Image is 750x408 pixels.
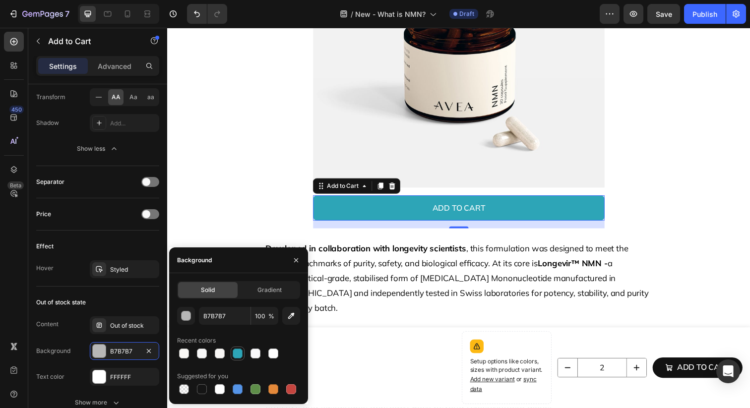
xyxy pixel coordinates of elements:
div: Hover [36,264,54,273]
div: Add to cart [271,177,325,191]
div: Beta [7,181,24,189]
div: Background [36,347,70,355]
div: Styled [110,265,157,274]
div: Suggested for you [177,372,228,381]
div: Separator [36,177,64,186]
div: Recent colors [177,336,216,345]
p: Advanced [98,61,131,71]
div: Out of stock [110,321,157,330]
div: B7B7B7 [110,347,139,356]
span: Save [656,10,672,18]
div: Out of stock state [36,298,86,307]
span: / [351,9,353,19]
div: Show more [75,398,121,408]
p: Settings [49,61,77,71]
span: Draft [459,9,474,18]
div: Transform [36,93,65,102]
strong: Longevir™ NMN - [378,235,449,245]
span: New - What is NMN? [355,9,426,19]
input: quantity [419,338,470,356]
span: Add new variant [309,355,355,362]
div: Content [36,320,59,329]
strong: Developed in collaboration with longevity scientists [100,220,305,230]
button: Save [647,4,680,24]
span: Aa [129,93,137,102]
p: Setup options like colors, sizes with product variant. [309,336,384,374]
div: FFFFFF [110,373,157,382]
div: Publish [692,9,717,19]
span: % [268,312,274,321]
span: AA [112,93,121,102]
div: Add to Cart [161,157,197,166]
div: Add to cart [520,341,574,353]
input: Eg: FFFFFF [199,307,250,325]
div: Shadow [36,118,59,127]
p: Add to Cart [48,35,132,47]
p: 7 [65,8,69,20]
button: Publish [684,4,726,24]
button: 7 [4,4,74,24]
div: Text color [36,372,64,381]
div: Add... [110,119,157,128]
div: Price [36,210,51,219]
div: Show less [77,144,119,154]
div: Undo/Redo [187,4,227,24]
p: , this formulation was designed to meet the highest benchmarks of purity, safety, and biological ... [100,218,495,293]
button: increment [469,338,489,356]
iframe: Design area [167,28,750,408]
button: Show less [36,140,159,158]
div: 450 [9,106,24,114]
div: Background [177,256,212,265]
span: Gradient [257,286,282,294]
button: Add to cart [496,337,587,357]
button: Add to cart [149,171,446,197]
button: decrement [399,338,419,356]
span: Solid [201,286,215,294]
span: aa [147,93,154,102]
div: Open Intercom Messenger [716,359,740,383]
div: Effect [36,242,54,251]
